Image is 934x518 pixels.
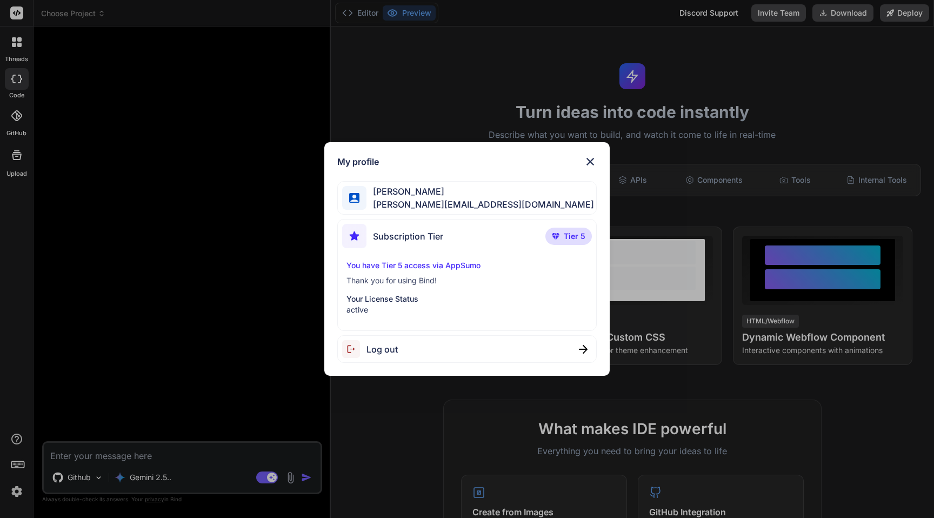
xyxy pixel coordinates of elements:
img: premium [552,233,559,240]
span: Subscription Tier [373,230,443,243]
img: logout [342,340,366,358]
img: close [584,155,597,168]
img: subscription [342,224,366,248]
p: Thank you for using Bind! [346,275,588,286]
span: Tier 5 [564,231,585,242]
p: You have Tier 5 access via AppSumo [346,260,588,271]
span: [PERSON_NAME][EMAIL_ADDRESS][DOMAIN_NAME] [366,198,594,211]
span: [PERSON_NAME] [366,185,594,198]
img: profile [349,193,359,203]
img: close [579,345,588,354]
h1: My profile [337,155,379,168]
p: active [346,304,588,315]
span: Log out [366,343,398,356]
p: Your License Status [346,294,588,304]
